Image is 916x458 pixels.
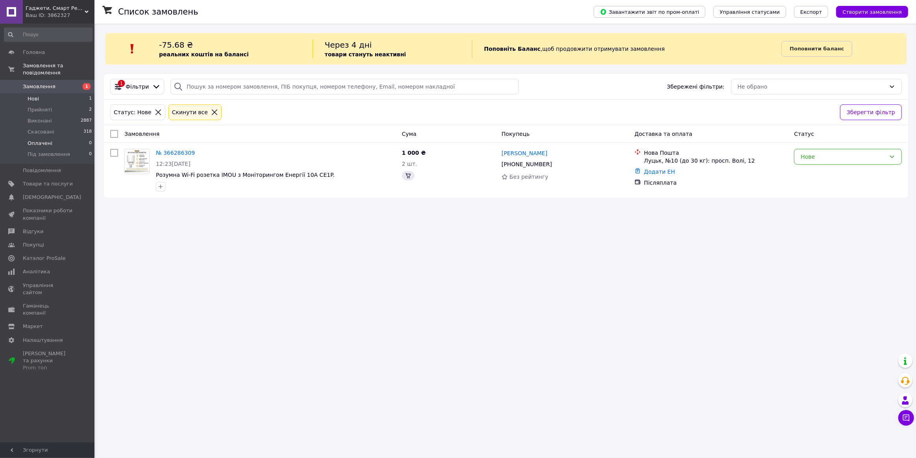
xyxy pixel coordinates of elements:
[644,149,788,157] div: Нова Пошта
[23,350,73,372] span: [PERSON_NAME] та рахунки
[26,12,94,19] div: Ваш ID: 3862327
[23,180,73,187] span: Товари та послуги
[23,207,73,221] span: Показники роботи компанії
[23,255,65,262] span: Каталог ProSale
[4,28,93,42] input: Пошук
[501,131,529,137] span: Покупець
[325,51,406,57] b: товари стануть неактивні
[713,6,786,18] button: Управління статусами
[23,364,73,371] div: Prom топ
[794,6,829,18] button: Експорт
[644,157,788,165] div: Луцьк, №10 (до 30 кг): просп. Волі, 12
[840,104,902,120] button: Зберегти фільтр
[325,40,372,50] span: Через 4 дні
[28,117,52,124] span: Виконані
[635,131,692,137] span: Доставка та оплата
[23,83,56,90] span: Замовлення
[81,117,92,124] span: 2887
[644,179,788,187] div: Післяплата
[89,151,92,158] span: 0
[170,79,519,95] input: Пошук за номером замовлення, ПІБ покупця, номером телефону, Email, номером накладної
[500,159,553,170] div: [PHONE_NUMBER]
[402,131,416,137] span: Cума
[23,62,94,76] span: Замовлення та повідомлення
[28,140,52,147] span: Оплачені
[28,106,52,113] span: Прийняті
[126,43,138,55] img: :exclamation:
[790,46,844,52] b: Поповнити баланс
[23,323,43,330] span: Маркет
[159,51,249,57] b: реальних коштів на балансі
[800,9,822,15] span: Експорт
[842,9,902,15] span: Створити замовлення
[89,106,92,113] span: 2
[156,172,335,178] a: Розумна Wi-Fi розетка IMOU з Моніторингом Енергії 10A СЕ1P.
[126,83,149,91] span: Фільтри
[26,5,85,12] span: Гаджети, Смарт Речі та Спорт
[836,6,908,18] button: Створити замовлення
[156,161,191,167] span: 12:23[DATE]
[472,39,782,58] div: , щоб продовжити отримувати замовлення
[23,228,43,235] span: Відгуки
[720,9,780,15] span: Управління статусами
[125,150,149,172] img: Фото товару
[402,150,426,156] span: 1 000 ₴
[28,95,39,102] span: Нові
[738,82,886,91] div: Не обрано
[828,8,908,15] a: Створити замовлення
[847,108,895,117] span: Зберегти фільтр
[89,140,92,147] span: 0
[501,149,547,157] a: [PERSON_NAME]
[156,150,195,156] a: № 366286309
[484,46,541,52] b: Поповніть Баланс
[667,83,724,91] span: Збережені фільтри:
[509,174,548,180] span: Без рейтингу
[170,108,209,117] div: Cкинути все
[794,131,814,137] span: Статус
[28,151,70,158] span: Під замовлення
[159,40,193,50] span: -75.68 ₴
[112,108,153,117] div: Статус: Нове
[83,83,91,90] span: 1
[23,268,50,275] span: Аналітика
[402,161,417,167] span: 2 шт.
[801,152,886,161] div: Нове
[644,169,675,175] a: Додати ЕН
[124,131,159,137] span: Замовлення
[83,128,92,135] span: 318
[781,41,852,57] a: Поповнити баланс
[600,8,699,15] span: Завантажити звіт по пром-оплаті
[23,337,63,344] span: Налаштування
[23,302,73,317] span: Гаманець компанії
[124,149,150,174] a: Фото товару
[23,167,61,174] span: Повідомлення
[89,95,92,102] span: 1
[23,241,44,248] span: Покупці
[28,128,54,135] span: Скасовані
[898,410,914,426] button: Чат з покупцем
[23,282,73,296] span: Управління сайтом
[118,7,198,17] h1: Список замовлень
[23,49,45,56] span: Головна
[23,194,81,201] span: [DEMOGRAPHIC_DATA]
[594,6,705,18] button: Завантажити звіт по пром-оплаті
